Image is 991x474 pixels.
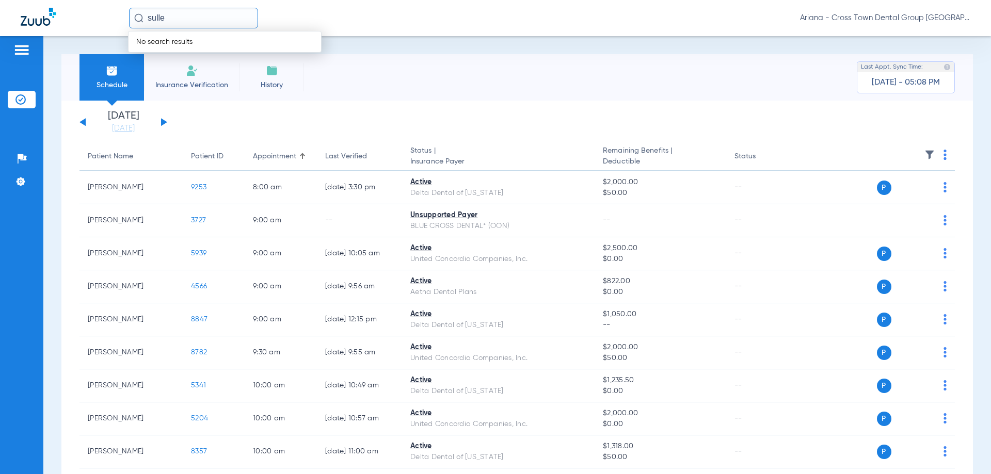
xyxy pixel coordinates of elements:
div: Patient ID [191,151,236,162]
td: -- [726,303,796,336]
td: [DATE] 11:00 AM [317,435,402,468]
td: 10:00 AM [245,435,317,468]
img: group-dot-blue.svg [944,150,947,160]
span: $1,235.50 [603,375,717,386]
img: group-dot-blue.svg [944,380,947,390]
span: P [877,379,891,393]
img: group-dot-blue.svg [944,314,947,324]
span: 3727 [191,217,206,224]
td: [PERSON_NAME] [79,402,183,435]
div: Delta Dental of [US_STATE] [410,188,586,199]
input: Search for patients [129,8,258,28]
span: -- [603,217,611,224]
span: $50.00 [603,452,717,463]
div: Active [410,375,586,386]
td: [PERSON_NAME] [79,369,183,402]
div: Active [410,342,586,353]
span: $0.00 [603,287,717,298]
span: $2,000.00 [603,342,717,353]
div: Delta Dental of [US_STATE] [410,452,586,463]
div: Active [410,177,586,188]
td: -- [726,402,796,435]
div: Last Verified [325,151,394,162]
td: -- [317,204,402,237]
img: group-dot-blue.svg [944,413,947,423]
th: Remaining Benefits | [595,142,726,171]
div: United Concordia Companies, Inc. [410,419,586,430]
td: [DATE] 10:57 AM [317,402,402,435]
span: 8357 [191,448,207,455]
span: P [877,412,891,426]
td: -- [726,369,796,402]
td: -- [726,204,796,237]
img: group-dot-blue.svg [944,347,947,357]
div: United Concordia Companies, Inc. [410,353,586,364]
th: Status [726,142,796,171]
span: $822.00 [603,276,717,287]
td: [PERSON_NAME] [79,336,183,369]
td: [DATE] 9:55 AM [317,336,402,369]
td: 9:00 AM [245,204,317,237]
span: 9253 [191,184,206,191]
span: 8782 [191,349,207,356]
td: [PERSON_NAME] [79,171,183,204]
img: Schedule [106,64,118,77]
li: [DATE] [92,111,154,134]
td: 9:00 AM [245,237,317,270]
div: Patient Name [88,151,174,162]
span: Insurance Verification [152,80,232,90]
div: BLUE CROSS DENTAL* (OON) [410,221,586,232]
div: Unsupported Payer [410,210,586,221]
div: Last Verified [325,151,367,162]
div: United Concordia Companies, Inc. [410,254,586,265]
td: [PERSON_NAME] [79,237,183,270]
img: History [266,64,278,77]
span: -- [603,320,717,331]
div: Delta Dental of [US_STATE] [410,386,586,397]
span: $2,500.00 [603,243,717,254]
span: P [877,247,891,261]
span: $0.00 [603,419,717,430]
img: last sync help info [944,63,951,71]
div: Active [410,441,586,452]
span: $2,000.00 [603,177,717,188]
img: filter.svg [924,150,935,160]
td: 9:30 AM [245,336,317,369]
span: $2,000.00 [603,408,717,419]
span: $1,050.00 [603,309,717,320]
span: $0.00 [603,386,717,397]
img: Manual Insurance Verification [186,64,198,77]
td: 9:00 AM [245,270,317,303]
img: group-dot-blue.svg [944,182,947,192]
td: -- [726,435,796,468]
span: [DATE] - 05:08 PM [872,77,940,88]
img: Zuub Logo [21,8,56,26]
span: P [877,181,891,195]
span: 5939 [191,250,206,257]
span: $0.00 [603,254,717,265]
span: 5204 [191,415,208,422]
td: -- [726,237,796,270]
td: 10:00 AM [245,369,317,402]
img: group-dot-blue.svg [944,281,947,291]
img: group-dot-blue.svg [944,446,947,456]
div: Active [410,276,586,287]
span: 5341 [191,382,206,389]
span: Schedule [87,80,136,90]
span: No search results [129,38,200,45]
td: [PERSON_NAME] [79,303,183,336]
div: Active [410,309,586,320]
span: Deductible [603,156,717,167]
td: [PERSON_NAME] [79,435,183,468]
span: $1,318.00 [603,441,717,452]
td: [DATE] 12:15 PM [317,303,402,336]
div: Delta Dental of [US_STATE] [410,320,586,331]
img: group-dot-blue.svg [944,248,947,258]
span: Ariana - Cross Town Dental Group [GEOGRAPHIC_DATA] [800,13,970,23]
td: [DATE] 10:49 AM [317,369,402,402]
span: P [877,346,891,360]
td: [DATE] 3:30 PM [317,171,402,204]
div: Patient Name [88,151,133,162]
td: 10:00 AM [245,402,317,435]
span: $50.00 [603,353,717,364]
